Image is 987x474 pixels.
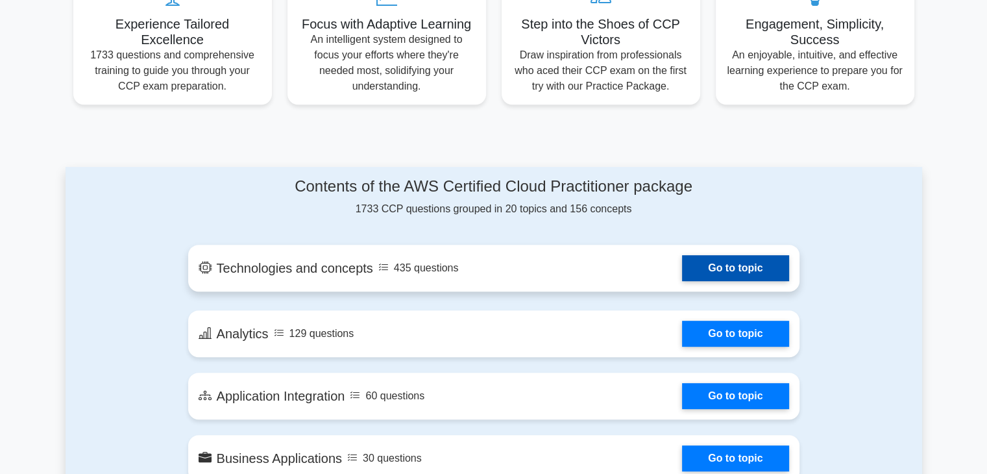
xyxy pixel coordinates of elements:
h5: Step into the Shoes of CCP Victors [512,16,690,47]
div: 1733 CCP questions grouped in 20 topics and 156 concepts [188,177,799,217]
a: Go to topic [682,383,788,409]
a: Go to topic [682,321,788,347]
h5: Experience Tailored Excellence [84,16,262,47]
p: An enjoyable, intuitive, and effective learning experience to prepare you for the CCP exam. [726,47,904,94]
p: An intelligent system designed to focus your efforts where they're needed most, solidifying your ... [298,32,476,94]
p: 1733 questions and comprehensive training to guide you through your CCP exam preparation. [84,47,262,94]
a: Go to topic [682,255,788,281]
a: Go to topic [682,445,788,471]
h5: Focus with Adaptive Learning [298,16,476,32]
h4: Contents of the AWS Certified Cloud Practitioner package [188,177,799,196]
p: Draw inspiration from professionals who aced their CCP exam on the first try with our Practice Pa... [512,47,690,94]
h5: Engagement, Simplicity, Success [726,16,904,47]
